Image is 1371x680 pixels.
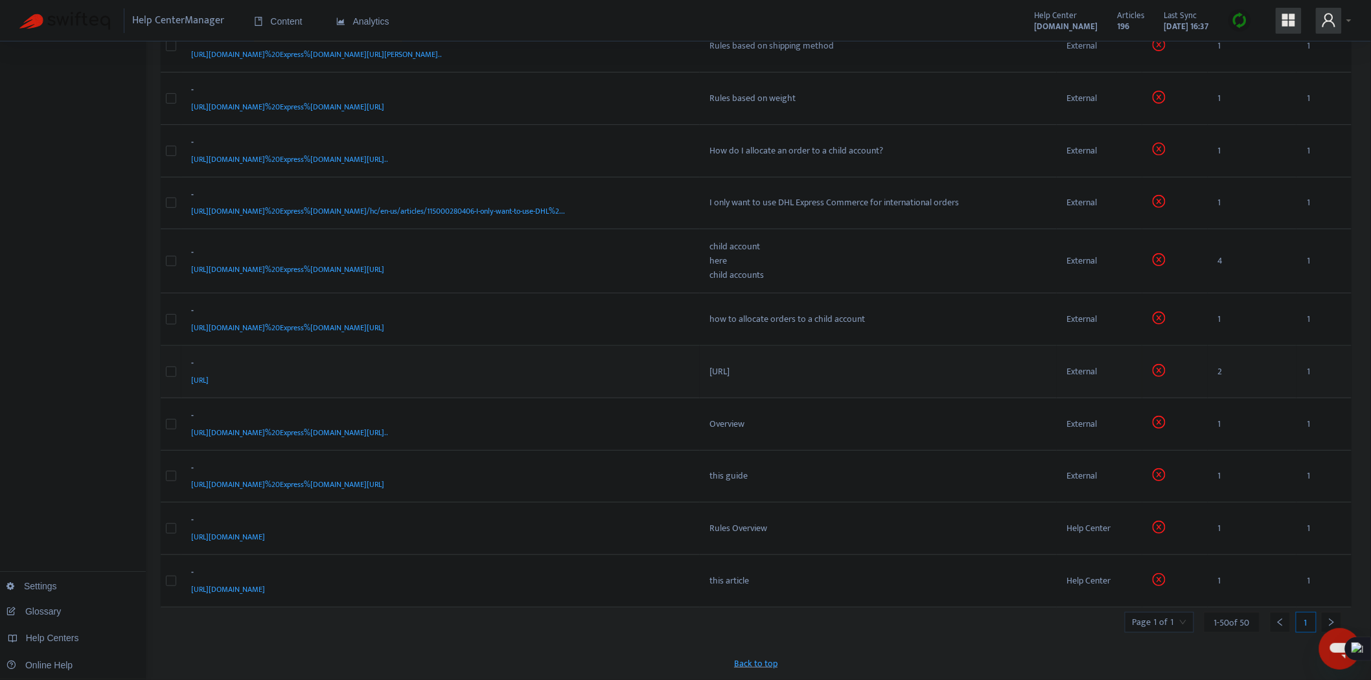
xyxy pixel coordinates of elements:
span: [URL][DOMAIN_NAME]%20Express%[DOMAIN_NAME][URL].. [192,153,389,166]
div: 1 [1296,612,1317,633]
div: - [192,565,685,582]
td: 1 [1208,398,1297,451]
a: [DOMAIN_NAME] [1035,19,1098,34]
span: close-circle [1153,521,1166,534]
div: External [1067,469,1132,483]
span: [URL][DOMAIN_NAME]%20Express%[DOMAIN_NAME][URL] [192,478,385,491]
span: close-circle [1153,416,1166,429]
span: close-circle [1153,364,1166,377]
div: - [192,188,685,205]
span: [URL][DOMAIN_NAME]%20Express%[DOMAIN_NAME][URL] [192,263,385,276]
div: External [1067,312,1132,326]
div: here [710,254,1047,268]
span: Articles [1118,8,1145,23]
div: External [1067,254,1132,268]
span: Analytics [336,16,389,27]
div: child accounts [710,268,1047,282]
div: this article [710,574,1047,588]
td: 1 [1208,451,1297,503]
td: 1 [1208,503,1297,555]
span: appstore [1281,12,1296,28]
span: close-circle [1153,312,1166,324]
span: user [1321,12,1337,28]
span: close-circle [1153,142,1166,155]
span: area-chart [336,17,345,26]
div: this guide [710,469,1047,483]
div: - [192,245,685,262]
span: Help Center Manager [133,8,225,33]
img: Swifteq [19,12,110,30]
td: 1 [1296,503,1352,555]
td: 1 [1296,398,1352,451]
span: close-circle [1153,38,1166,51]
td: 1 [1296,346,1352,398]
td: 1 [1296,293,1352,346]
div: How do I allocate an order to a child account? [710,144,1047,158]
td: 4 [1208,229,1297,293]
div: child account [710,240,1047,254]
span: close-circle [1153,573,1166,586]
span: right [1327,618,1336,627]
div: - [192,83,685,100]
div: External [1067,365,1132,379]
div: how to allocate orders to a child account [710,312,1047,326]
div: [URL] [710,365,1047,379]
td: 1 [1296,229,1352,293]
td: 1 [1296,20,1352,73]
div: External [1067,196,1132,210]
td: 1 [1296,125,1352,177]
div: Help Center [1067,521,1132,536]
span: [URL][DOMAIN_NAME]%20Express%[DOMAIN_NAME][URL] [192,321,385,334]
td: 1 [1296,177,1352,230]
span: left [1276,618,1285,627]
span: [URL][DOMAIN_NAME]%20Express%[DOMAIN_NAME][URL].. [192,426,389,439]
a: Glossary [6,606,61,617]
td: 1 [1208,125,1297,177]
td: 1 [1208,293,1297,346]
div: Overview [710,417,1047,431]
span: [URL][DOMAIN_NAME]%20Express%[DOMAIN_NAME][URL][PERSON_NAME].. [192,48,443,61]
div: Rules based on weight [710,91,1047,106]
td: 1 [1296,451,1352,503]
span: close-circle [1153,468,1166,481]
div: External [1067,417,1132,431]
div: - [192,356,685,373]
div: - [192,513,685,530]
div: I only want to use DHL Express Commerce for international orders [710,196,1047,210]
span: Last Sync [1164,8,1197,23]
a: Online Help [6,660,73,670]
span: close-circle [1153,91,1166,104]
strong: 196 [1118,19,1130,34]
div: Help Center [1067,574,1132,588]
span: Back to top [734,657,778,670]
span: Help Centers [26,633,79,643]
iframe: Button to launch messaging window [1319,628,1361,670]
td: 2 [1208,346,1297,398]
span: [URL][DOMAIN_NAME]%20Express%[DOMAIN_NAME][URL] [192,100,385,113]
div: Rules Overview [710,521,1047,536]
img: sync.dc5367851b00ba804db3.png [1232,12,1248,28]
span: [URL][DOMAIN_NAME]%20Express%[DOMAIN_NAME]/hc/en-us/articles/115000280406-I-only-want-to-use-DHL%... [192,205,566,218]
td: 1 [1208,555,1297,607]
span: [URL][DOMAIN_NAME] [192,530,266,543]
td: 1 [1208,20,1297,73]
span: close-circle [1153,195,1166,208]
span: 1 - 50 of 50 [1214,616,1250,629]
div: - [192,461,685,478]
div: - [192,304,685,321]
span: [URL] [192,374,209,387]
span: [URL][DOMAIN_NAME] [192,583,266,596]
div: Rules based on shipping method [710,39,1047,53]
div: - [192,409,685,425]
div: External [1067,39,1132,53]
td: 1 [1296,555,1352,607]
a: Settings [6,581,57,591]
div: External [1067,144,1132,158]
td: 1 [1296,73,1352,125]
strong: [DATE] 16:37 [1164,19,1209,34]
span: Content [254,16,303,27]
td: 1 [1208,177,1297,230]
span: Help Center [1035,8,1077,23]
span: close-circle [1153,253,1166,266]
